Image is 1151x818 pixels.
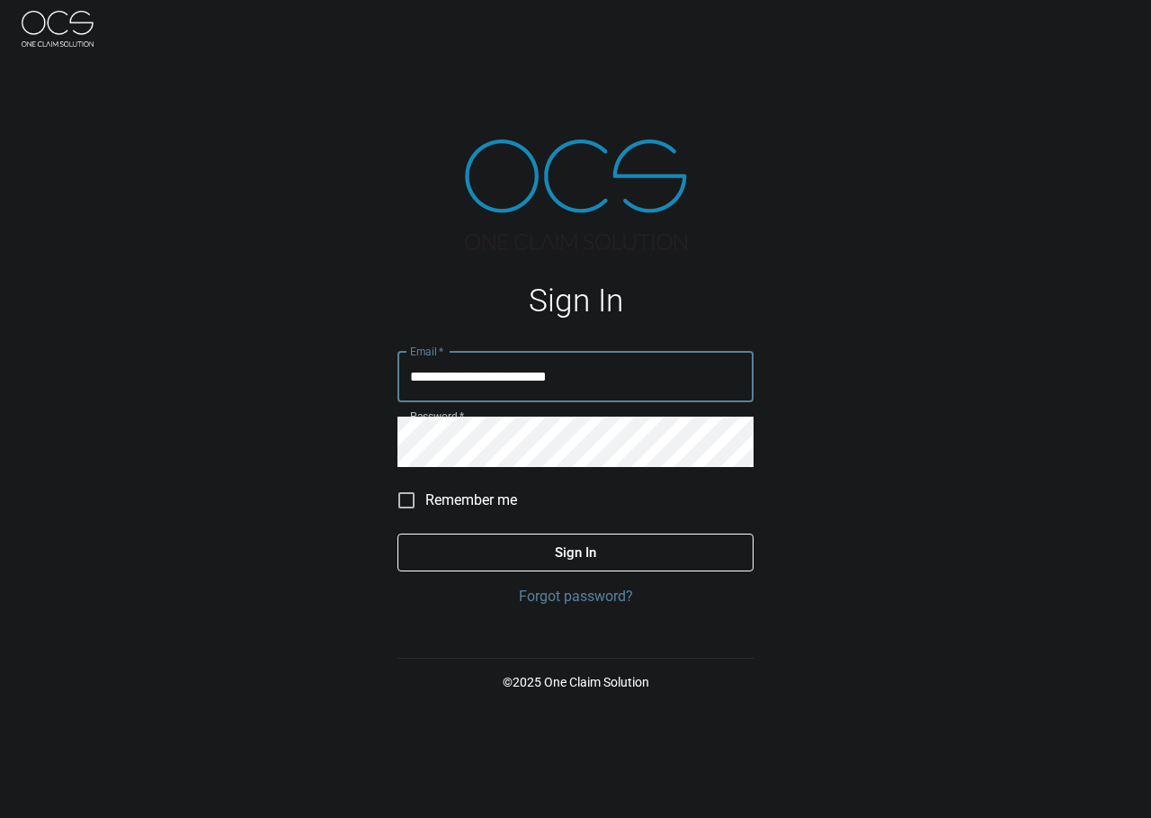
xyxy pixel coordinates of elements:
label: Email [410,344,444,359]
span: Remember me [425,490,517,511]
label: Password [410,409,464,424]
img: ocs-logo-white-transparent.png [22,11,94,47]
h1: Sign In [397,283,754,319]
a: Forgot password? [397,586,754,607]
button: Sign In [397,534,754,571]
p: © 2025 One Claim Solution [397,673,754,691]
img: ocs-logo-tra.png [465,139,687,250]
